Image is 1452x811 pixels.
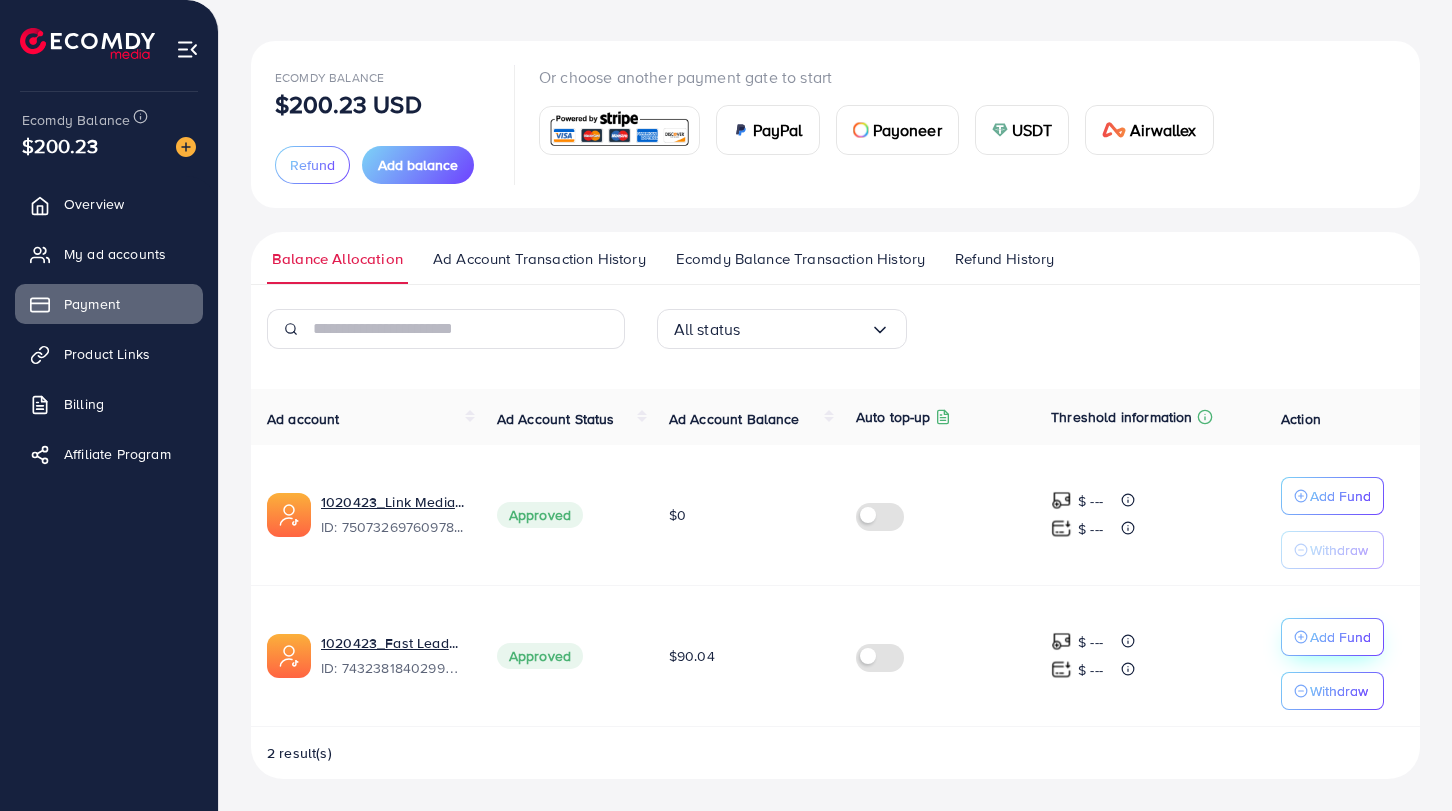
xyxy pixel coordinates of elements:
[1310,484,1371,508] p: Add Fund
[669,505,686,525] span: $0
[1078,489,1103,513] p: $ ---
[1012,118,1053,142] span: USDT
[753,118,803,142] span: PayPal
[378,155,458,175] span: Add balance
[497,409,615,429] span: Ad Account Status
[64,344,150,364] span: Product Links
[272,248,403,270] span: Balance Allocation
[657,309,907,349] div: Search for option
[362,146,474,184] button: Add balance
[275,92,422,116] p: $200.23 USD
[1281,531,1384,569] button: Withdraw
[1051,490,1072,511] img: top-up amount
[955,248,1054,270] span: Refund History
[992,122,1008,138] img: card
[676,248,925,270] span: Ecomdy Balance Transaction History
[873,118,942,142] span: Payoneer
[1310,538,1368,562] p: Withdraw
[15,384,203,424] a: Billing
[321,492,465,512] a: 1020423_Link Media SRL_1747935779746
[1078,630,1103,654] p: $ ---
[539,106,700,155] a: card
[1085,105,1213,155] a: cardAirwallex
[497,643,583,669] span: Approved
[1310,625,1371,649] p: Add Fund
[1367,721,1437,796] iframe: Chat
[669,646,715,666] span: $90.04
[275,69,384,86] span: Ecomdy Balance
[674,314,741,345] span: All status
[64,394,104,414] span: Billing
[267,493,311,537] img: ic-ads-acc.e4c84228.svg
[15,234,203,274] a: My ad accounts
[733,122,749,138] img: card
[275,146,350,184] button: Refund
[1051,405,1192,429] p: Threshold information
[1310,679,1368,703] p: Withdraw
[539,65,1230,89] p: Or choose another payment gate to start
[176,137,196,157] img: image
[836,105,959,155] a: cardPayoneer
[1281,618,1384,656] button: Add Fund
[267,409,340,429] span: Ad account
[15,284,203,324] a: Payment
[64,444,171,464] span: Affiliate Program
[290,155,335,175] span: Refund
[22,110,130,130] span: Ecomdy Balance
[1051,659,1072,680] img: top-up amount
[1051,518,1072,539] img: top-up amount
[1281,409,1321,429] span: Action
[1130,118,1196,142] span: Airwallex
[64,294,120,314] span: Payment
[267,743,332,763] span: 2 result(s)
[321,492,465,538] div: <span class='underline'>1020423_Link Media SRL_1747935779746</span></br>7507326976097845264
[1078,517,1103,541] p: $ ---
[740,314,869,345] input: Search for option
[64,194,124,214] span: Overview
[64,244,166,264] span: My ad accounts
[321,517,465,537] span: ID: 7507326976097845264
[1051,631,1072,652] img: top-up amount
[15,184,203,224] a: Overview
[1281,672,1384,710] button: Withdraw
[546,109,693,152] img: card
[716,105,820,155] a: cardPayPal
[1078,658,1103,682] p: $ ---
[15,334,203,374] a: Product Links
[321,633,465,679] div: <span class='underline'>1020423_Fast Leads - Ecomdy_1730486261237</span></br>7432381840299671568
[321,658,465,678] span: ID: 7432381840299671568
[22,131,98,160] span: $200.23
[975,105,1070,155] a: cardUSDT
[856,405,931,429] p: Auto top-up
[1281,477,1384,515] button: Add Fund
[267,634,311,678] img: ic-ads-acc.e4c84228.svg
[669,409,800,429] span: Ad Account Balance
[853,122,869,138] img: card
[20,28,155,59] img: logo
[497,502,583,528] span: Approved
[176,38,199,61] img: menu
[433,248,646,270] span: Ad Account Transaction History
[1102,122,1126,138] img: card
[321,633,465,653] a: 1020423_Fast Leads - Ecomdy_1730486261237
[15,434,203,474] a: Affiliate Program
